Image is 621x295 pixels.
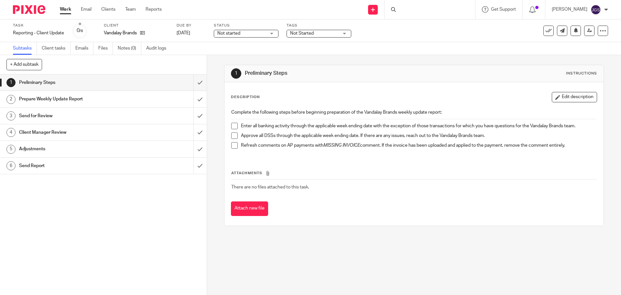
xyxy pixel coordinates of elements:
[19,111,131,121] h1: Send for Review
[6,111,16,120] div: 3
[81,6,92,13] a: Email
[104,30,137,36] p: Vandalay Brands
[6,161,16,170] div: 6
[13,30,64,36] div: Reporting - Client Update
[177,23,206,28] label: Due by
[60,6,71,13] a: Work
[146,42,171,55] a: Audit logs
[591,5,601,15] img: svg%3E
[214,23,278,28] label: Status
[566,71,597,76] div: Instructions
[80,29,83,33] small: /6
[77,27,83,34] div: 0
[552,6,587,13] p: [PERSON_NAME]
[19,144,131,154] h1: Adjustments
[231,171,262,175] span: Attachments
[118,42,141,55] a: Notes (0)
[290,31,314,36] span: Not Started
[287,23,351,28] label: Tags
[125,6,136,13] a: Team
[6,78,16,87] div: 1
[552,92,597,102] button: Edit description
[231,185,309,189] span: There are no files attached to this task.
[6,145,16,154] div: 5
[231,109,596,116] p: Complete the following steps before beginning preparation of the Vandalay Brands weekly update re...
[323,143,360,148] em: MISSING INVOICE
[75,42,93,55] a: Emails
[6,128,16,137] div: 4
[146,6,162,13] a: Reports
[6,95,16,104] div: 2
[98,42,113,55] a: Files
[104,23,169,28] label: Client
[101,6,115,13] a: Clients
[231,95,260,100] p: Description
[13,23,64,28] label: Task
[19,161,131,171] h1: Send Report
[13,42,37,55] a: Subtasks
[177,31,190,35] span: [DATE]
[231,68,241,79] div: 1
[6,59,42,70] button: + Add subtask
[231,201,268,216] button: Attach new file
[19,78,131,87] h1: Preliminary Steps
[42,42,71,55] a: Client tasks
[245,70,428,77] h1: Preliminary Steps
[241,142,596,149] p: Refresh comments on AP payments with comment. If the invoice has been uploaded and applied to the...
[241,123,596,129] p: Enter all banking activity through the applicable week ending date with the exception of those tr...
[491,7,516,12] span: Get Support
[19,94,131,104] h1: Prepare Weekly Update Report
[19,128,131,137] h1: Client Manager Review
[241,132,596,139] p: Approve all DSSs through the applicable week ending date. If there are any issues, reach out to t...
[217,31,240,36] span: Not started
[13,5,45,14] img: Pixie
